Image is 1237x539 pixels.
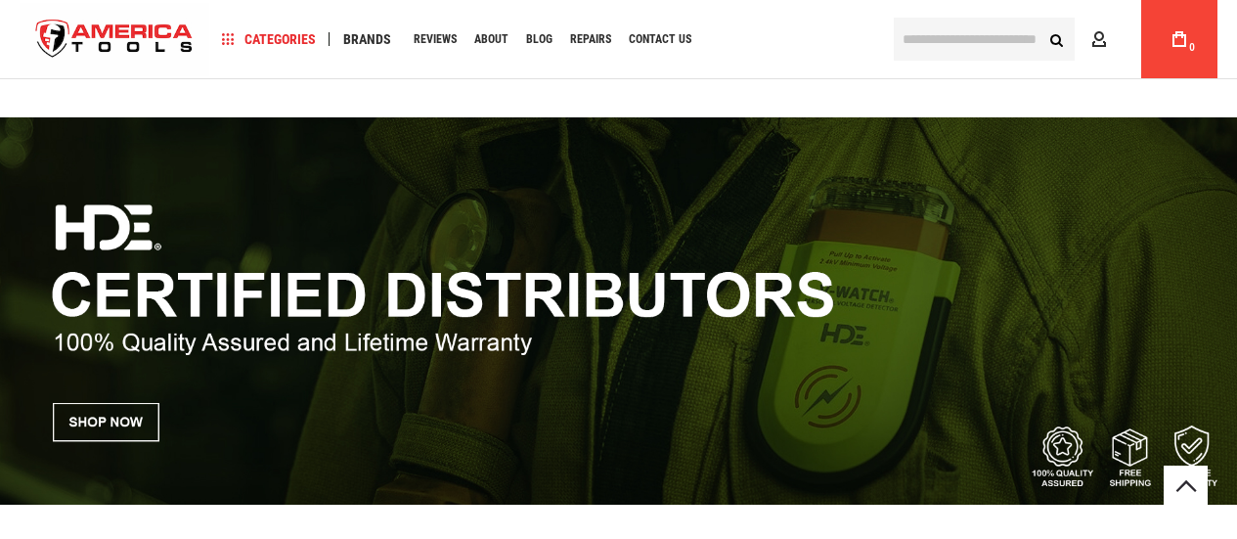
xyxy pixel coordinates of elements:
span: Brands [343,32,391,46]
a: store logo [20,3,209,76]
a: Contact Us [620,26,700,53]
span: Categories [222,32,316,46]
img: America Tools [20,3,209,76]
button: Search [1038,21,1075,58]
span: Contact Us [629,33,691,45]
a: About [465,26,517,53]
a: Reviews [405,26,465,53]
span: Reviews [414,33,457,45]
a: Categories [213,26,325,53]
a: Blog [517,26,561,53]
span: 0 [1189,42,1195,53]
a: Repairs [561,26,620,53]
span: Blog [526,33,552,45]
span: About [474,33,508,45]
span: Repairs [570,33,611,45]
a: Brands [334,26,400,53]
